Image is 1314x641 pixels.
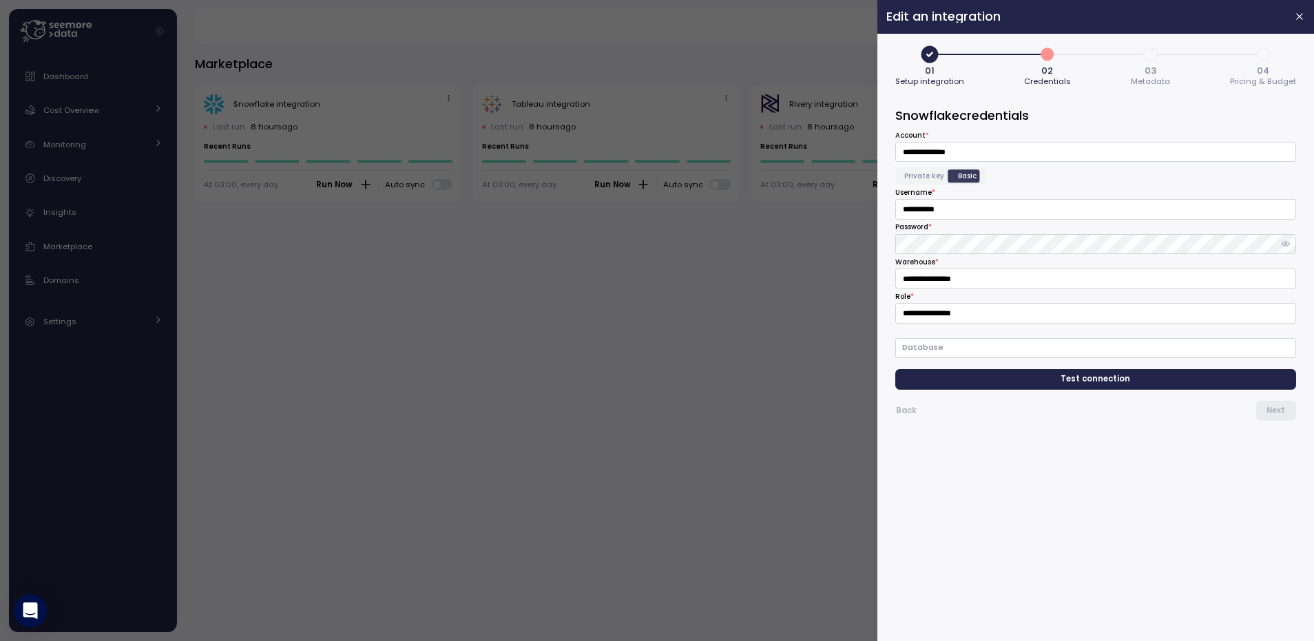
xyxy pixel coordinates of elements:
span: Basic [958,171,977,181]
button: Next [1256,401,1296,421]
span: Next [1266,401,1285,420]
button: 202Credentials [1024,43,1071,89]
span: Pricing & Budget [1230,78,1296,85]
div: Open Intercom Messenger [14,594,47,627]
span: Credentials [1024,78,1071,85]
button: 303Metadata [1131,43,1170,89]
span: Setup integration [895,78,964,85]
span: Back [896,401,917,420]
span: 3 [1139,43,1162,66]
span: 02 [1042,66,1054,75]
span: Test connection [1061,370,1131,388]
button: Test connection [895,369,1296,389]
h3: Snowflake credentials [895,107,1296,124]
span: 04 [1257,66,1269,75]
button: Back [895,401,917,421]
span: 03 [1145,66,1156,75]
span: 2 [1036,43,1059,66]
span: 01 [925,66,935,75]
button: 01Setup integration [895,43,964,89]
h2: Edit an integration [886,10,1283,23]
span: Private key [904,171,944,181]
span: 4 [1251,43,1275,66]
button: 404Pricing & Budget [1230,43,1296,89]
span: Metadata [1131,78,1170,85]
